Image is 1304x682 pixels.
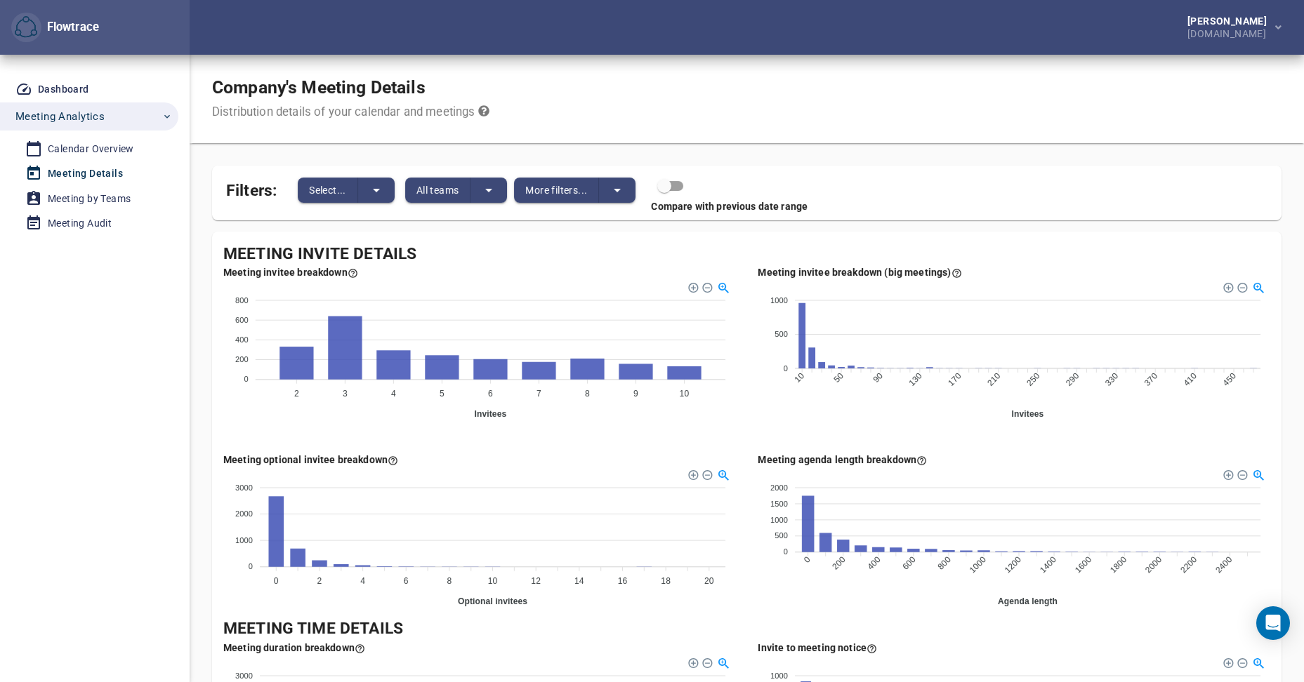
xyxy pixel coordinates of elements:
[1037,554,1058,575] tspan: 1400
[783,548,787,556] tspan: 0
[405,178,471,203] button: All teams
[514,178,599,203] button: More filters...
[1025,371,1041,388] tspan: 250
[223,641,365,655] div: Here you see how many meetings by the duration of it (duration in 5 minute steps). We don't show ...
[687,281,697,291] div: Zoom In
[41,19,99,36] div: Flowtrace
[536,389,541,399] tspan: 7
[717,281,729,293] div: Selection Zoom
[531,576,541,586] tspan: 12
[900,554,917,571] tspan: 600
[967,554,987,575] tspan: 1000
[235,335,249,344] tspan: 400
[618,576,628,586] tspan: 16
[15,16,37,39] img: Flowtrace
[770,296,788,305] tspan: 1000
[758,265,961,279] div: Meeting invitee breakdown (big meetings)
[298,178,395,203] div: split button
[11,13,99,43] div: Flowtrace
[1143,554,1164,575] tspan: 2000
[1165,12,1293,43] button: [PERSON_NAME][DOMAIN_NAME]
[1213,554,1234,575] tspan: 2400
[440,389,444,399] tspan: 5
[1072,554,1093,575] tspan: 1600
[783,364,787,373] tspan: 0
[702,469,711,479] div: Zoom Out
[1222,657,1232,667] div: Zoom In
[15,107,105,126] span: Meeting Analytics
[792,371,806,385] tspan: 10
[212,199,1270,213] div: Compare with previous date range
[1251,468,1263,480] div: Selection Zoom
[704,576,714,586] tspan: 20
[633,389,638,399] tspan: 9
[48,140,134,158] div: Calendar Overview
[865,554,882,571] tspan: 400
[770,516,788,524] tspan: 1000
[1142,371,1159,388] tspan: 370
[770,671,788,679] tspan: 1000
[758,453,927,467] div: Here you see how many meetings have certain length of an agenda and up to 2.5k characters. The le...
[935,554,952,571] tspan: 800
[11,13,41,43] button: Flowtrace
[235,509,253,518] tspan: 2000
[317,576,322,586] tspan: 2
[1256,606,1290,640] div: Open Intercom Messenger
[235,355,249,363] tspan: 200
[360,576,365,586] tspan: 4
[212,104,489,121] div: Distribution details of your calendar and meetings
[405,178,508,203] div: split button
[226,173,277,203] span: Filters:
[1011,409,1043,419] text: Invitees
[274,576,279,586] tspan: 0
[404,576,409,586] tspan: 6
[48,190,131,208] div: Meeting by Teams
[1002,554,1022,575] tspan: 1200
[946,371,963,388] tspan: 170
[717,655,729,667] div: Selection Zoom
[770,483,788,492] tspan: 2000
[1108,554,1128,575] tspan: 1800
[574,576,584,586] tspan: 14
[474,409,506,419] text: Invitees
[985,371,1002,388] tspan: 210
[235,536,253,544] tspan: 1000
[235,483,253,492] tspan: 3000
[687,469,697,479] div: Zoom In
[38,81,89,98] div: Dashboard
[1222,469,1232,479] div: Zoom In
[309,182,346,199] span: Select...
[343,389,348,399] tspan: 3
[525,182,587,199] span: More filters...
[702,657,711,667] div: Zoom Out
[1222,281,1232,291] div: Zoom In
[223,243,1270,266] div: Meeting Invite Details
[1236,281,1246,291] div: Zoom Out
[1178,554,1199,575] tspan: 2200
[391,389,396,399] tspan: 4
[416,182,459,199] span: All teams
[249,563,253,571] tspan: 0
[298,178,358,203] button: Select...
[1181,371,1198,388] tspan: 410
[48,165,123,182] div: Meeting Details
[48,215,112,232] div: Meeting Audit
[775,532,788,540] tspan: 500
[997,596,1057,606] text: Agenda length
[244,375,249,384] tspan: 0
[488,389,493,399] tspan: 6
[294,389,299,399] tspan: 2
[1251,655,1263,667] div: Selection Zoom
[488,576,498,586] tspan: 10
[1236,657,1246,667] div: Zoom Out
[235,296,249,305] tspan: 800
[1064,371,1081,388] tspan: 290
[514,178,635,203] div: split button
[447,576,452,586] tspan: 8
[702,281,711,291] div: Zoom Out
[1251,281,1263,293] div: Selection Zoom
[801,554,812,565] tspan: 0
[585,389,590,399] tspan: 8
[1187,26,1272,39] div: [DOMAIN_NAME]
